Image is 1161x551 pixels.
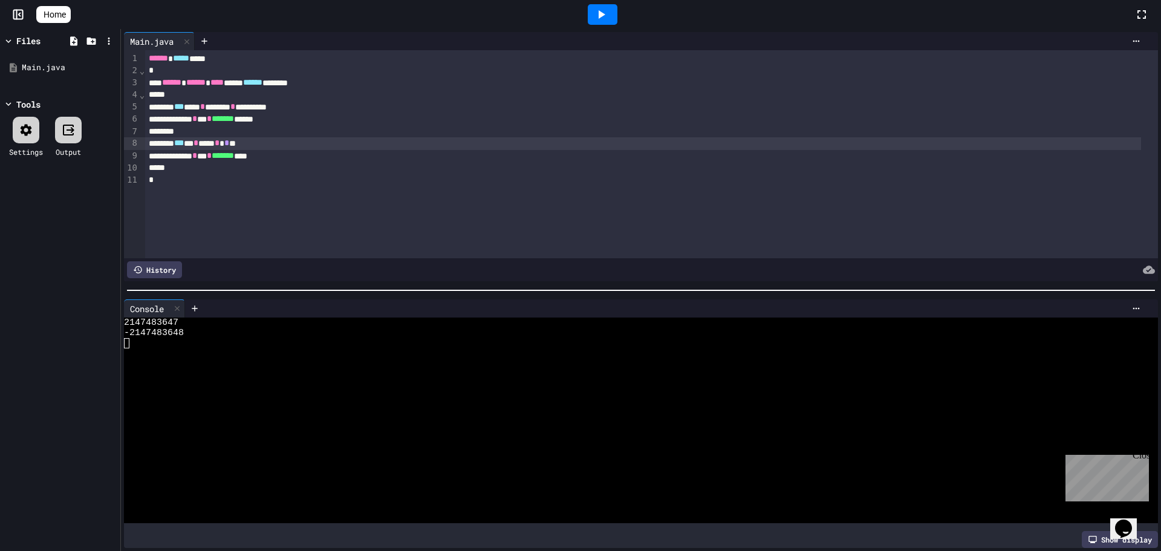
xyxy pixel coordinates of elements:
[124,89,139,101] div: 4
[124,77,139,89] div: 3
[139,66,145,76] span: Fold line
[124,150,139,162] div: 9
[124,174,139,186] div: 11
[22,62,116,74] div: Main.java
[1110,503,1149,539] iframe: chat widget
[124,328,184,338] span: -2147483648
[1082,531,1158,548] div: Show display
[9,146,43,157] div: Settings
[124,302,170,315] div: Console
[124,318,178,328] span: 2147483647
[36,6,71,23] a: Home
[124,162,139,174] div: 10
[124,299,185,318] div: Console
[124,65,139,77] div: 2
[16,34,41,47] div: Files
[124,126,139,138] div: 7
[124,35,180,48] div: Main.java
[124,113,139,125] div: 6
[56,146,81,157] div: Output
[139,90,145,100] span: Fold line
[124,101,139,113] div: 5
[124,53,139,65] div: 1
[124,137,139,149] div: 8
[1061,450,1149,501] iframe: chat widget
[44,8,66,21] span: Home
[124,32,195,50] div: Main.java
[16,98,41,111] div: Tools
[5,5,83,77] div: Chat with us now!Close
[127,261,182,278] div: History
